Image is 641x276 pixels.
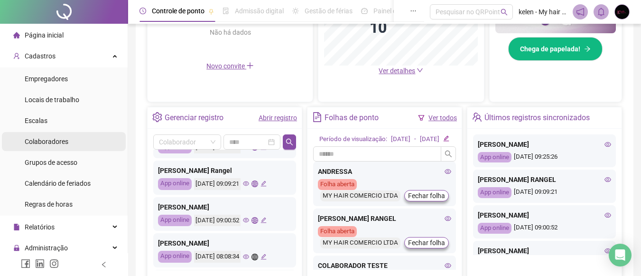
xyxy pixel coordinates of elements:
span: edit [260,217,267,223]
span: Empregadores [25,75,68,83]
div: Folha aberta [318,226,357,237]
span: eye [243,254,249,260]
span: Fechar folha [408,190,445,201]
span: eye [243,181,249,187]
span: eye [445,262,451,269]
span: file [13,224,20,230]
span: Escalas [25,117,47,124]
div: - [414,134,416,144]
span: left [101,261,107,268]
span: Chega de papelada! [520,44,580,54]
span: Novo convite [206,62,254,70]
span: arrow-right [584,46,591,52]
span: eye [604,141,611,148]
div: Gerenciar registro [165,110,223,126]
span: facebook [21,259,30,268]
div: [PERSON_NAME] [478,139,611,150]
div: Open Intercom Messenger [609,244,632,266]
span: edit [260,254,267,260]
span: Relatórios [25,223,55,231]
div: [DATE] 09:00:52 [478,223,611,234]
span: edit [260,181,267,187]
span: Ver detalhes [379,67,415,75]
span: edit [443,135,449,142]
div: [PERSON_NAME] Rangel [158,165,291,176]
span: search [445,150,452,158]
div: [DATE] 09:25:26 [478,152,611,163]
span: Página inicial [25,31,64,39]
span: Painel do DP [373,7,410,15]
div: App online [478,152,511,163]
span: Colaboradores [25,138,68,145]
span: down [417,67,423,74]
span: lock [13,245,20,251]
span: Grupos de acesso [25,159,77,166]
div: Folhas de ponto [325,110,379,126]
span: instagram [49,259,59,268]
span: notification [576,8,585,16]
div: [PERSON_NAME] [158,202,291,212]
span: home [13,32,20,38]
div: App online [478,223,511,234]
div: Não há dados [186,27,274,38]
div: [PERSON_NAME] RANGEL [478,174,611,185]
span: setting [152,112,162,122]
a: Ver todos [428,114,457,122]
span: pushpin [208,9,214,14]
span: Regras de horas [25,200,73,208]
div: App online [158,178,192,190]
span: file-done [223,8,229,14]
span: global [251,254,258,260]
span: file-text [312,112,322,122]
div: MY HAIR COMERCIO LTDA [320,190,400,201]
span: team [472,112,482,122]
span: Admissão digital [235,7,284,15]
span: sun [292,8,299,14]
span: eye [604,247,611,254]
span: bell [597,8,605,16]
span: kelen - My hair comercio ltda [519,7,567,17]
span: Calendário de feriados [25,180,91,187]
a: Abrir registro [259,114,297,122]
span: eye [243,217,249,223]
button: Chega de papelada! [508,37,603,61]
span: Controle de ponto [152,7,204,15]
span: Cadastros [25,52,56,60]
span: eye [604,176,611,183]
span: eye [604,212,611,219]
span: Gestão de férias [305,7,353,15]
button: Fechar folha [404,237,449,248]
div: [DATE] 09:09:21 [194,178,241,190]
span: global [251,181,258,187]
div: App online [158,215,192,227]
a: Ver detalhes down [379,67,423,75]
div: [DATE] 08:08:34 [194,251,241,263]
div: [DATE] 09:00:52 [194,215,241,227]
span: linkedin [35,259,45,268]
div: [DATE] [420,134,439,144]
button: Fechar folha [404,190,449,201]
span: clock-circle [139,8,146,14]
div: [PERSON_NAME] [478,246,611,256]
div: [PERSON_NAME] RANGEL [318,213,451,224]
span: eye [445,168,451,175]
span: Fechar folha [408,238,445,248]
span: Administração [25,244,68,252]
div: [DATE] [391,134,410,144]
span: user-add [13,53,20,59]
div: MY HAIR COMERCIO LTDA [320,238,400,248]
span: Locais de trabalho [25,96,79,104]
div: App online [158,251,192,263]
div: [PERSON_NAME] [478,210,611,220]
span: eye [445,215,451,222]
div: App online [478,187,511,198]
div: Folha aberta [318,179,357,190]
div: ANDRESSA [318,166,451,177]
span: search [286,138,293,146]
span: filter [418,114,425,121]
div: [DATE] 09:09:21 [478,187,611,198]
span: ellipsis [410,8,417,14]
div: Período de visualização: [319,134,387,144]
img: 94063 [615,5,629,19]
span: dashboard [361,8,368,14]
